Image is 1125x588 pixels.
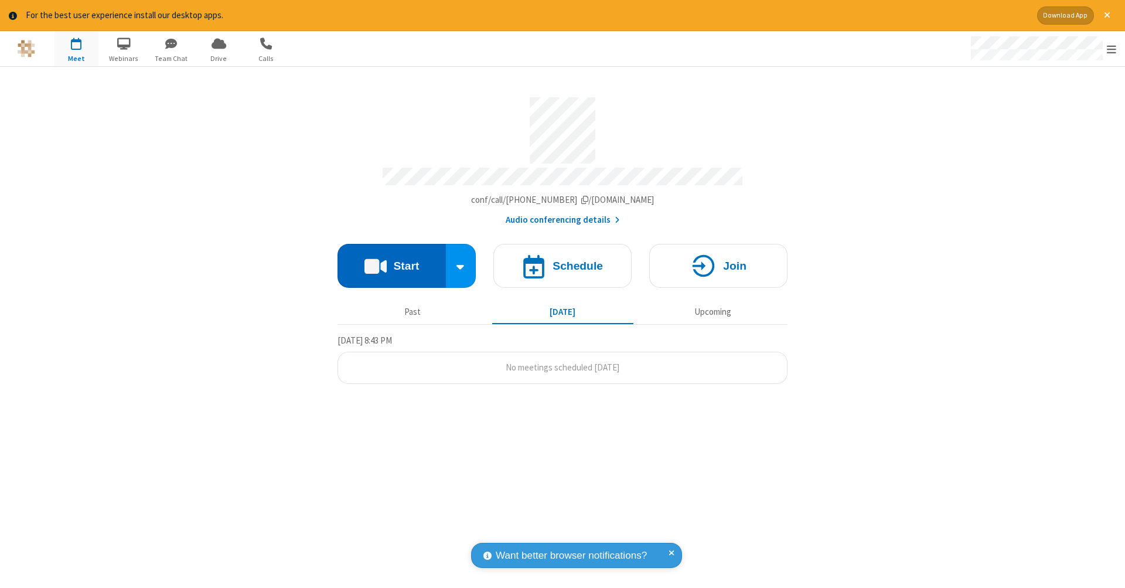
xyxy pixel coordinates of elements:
span: Webinars [102,53,146,64]
span: [DATE] 8:43 PM [337,335,392,346]
h4: Start [393,260,419,271]
button: [DATE] [492,301,633,324]
img: QA Selenium DO NOT DELETE OR CHANGE [18,40,35,57]
span: Drive [197,53,241,64]
button: Copy my meeting room linkCopy my meeting room link [471,193,654,207]
h4: Schedule [553,260,603,271]
div: Open menu [960,31,1125,66]
button: Audio conferencing details [506,213,620,227]
section: Account details [337,89,787,226]
span: Copy my meeting room link [471,194,654,205]
button: Past [342,301,483,324]
section: Today's Meetings [337,334,787,384]
span: Team Chat [149,53,193,64]
span: Meet [54,53,98,64]
button: Start [337,244,446,288]
button: Download App [1037,6,1094,25]
button: Join [649,244,787,288]
button: Close alert [1098,6,1116,25]
h4: Join [723,260,746,271]
span: Want better browser notifications? [496,548,647,563]
span: No meetings scheduled [DATE] [506,362,619,373]
div: For the best user experience install our desktop apps. [26,9,1028,22]
div: Start conference options [446,244,476,288]
button: Logo [4,31,48,66]
span: Calls [244,53,288,64]
button: Upcoming [642,301,783,324]
button: Schedule [493,244,632,288]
